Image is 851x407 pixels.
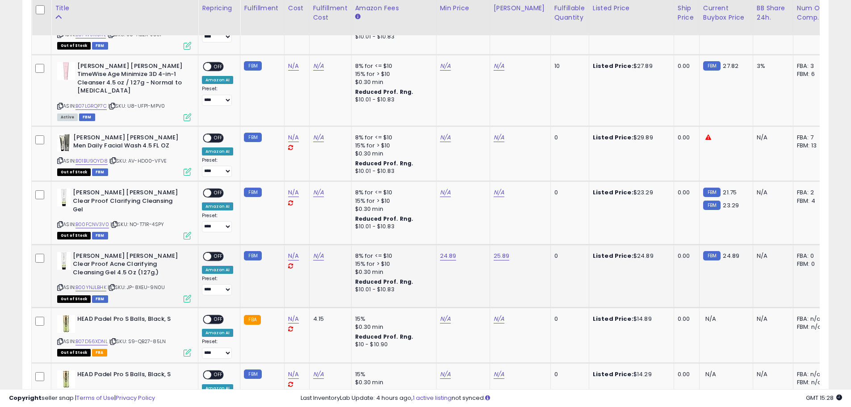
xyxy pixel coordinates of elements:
div: $10.01 - $10.83 [355,286,429,294]
small: FBM [244,369,261,379]
div: 8% for <= $10 [355,252,429,260]
a: B07D56XDNL [75,338,108,345]
span: | SKU: AV-HD00-VFVE [109,157,167,164]
span: N/A [705,315,716,323]
div: ASIN: [57,134,191,175]
b: HEAD Padel Pro S Balls, Black, S [77,370,186,381]
a: N/A [494,62,504,71]
div: 8% for <= $10 [355,62,429,70]
span: 2025-08-12 15:28 GMT [806,394,842,402]
div: FBA: n/a [797,370,826,378]
img: 31EJeRnqLUL._SL40_.jpg [57,315,75,333]
div: 0.00 [678,134,692,142]
div: 15% for > $10 [355,260,429,268]
a: N/A [288,188,299,197]
a: N/A [288,370,299,379]
a: N/A [494,315,504,323]
div: Amazon Fees [355,4,432,13]
small: FBM [703,251,721,260]
div: ASIN: [57,62,191,120]
div: ASIN: [57,252,191,302]
b: Reduced Prof. Rng. [355,333,414,340]
span: FBM [92,168,108,176]
a: 25.89 [494,252,510,260]
div: Amazon AI [202,266,233,274]
div: Current Buybox Price [703,4,749,22]
span: OFF [211,371,226,378]
div: $29.89 [593,134,667,142]
div: 0.00 [678,370,692,378]
small: FBM [703,188,721,197]
div: FBM: 13 [797,142,826,150]
div: BB Share 24h. [757,4,789,22]
small: FBM [244,251,261,260]
a: B07LGRQP7C [75,102,107,110]
small: FBM [244,188,261,197]
span: All listings that are currently out of stock and unavailable for purchase on Amazon [57,349,91,357]
span: FBM [92,42,108,50]
span: FBM [92,232,108,239]
span: All listings currently available for purchase on Amazon [57,113,78,121]
div: 15% for > $10 [355,142,429,150]
a: B01BU9OYD8 [75,157,108,165]
a: N/A [313,62,324,71]
div: FBA: n/a [797,315,826,323]
div: $27.89 [593,62,667,70]
div: Preset: [202,276,233,296]
span: 23.29 [723,201,739,210]
a: N/A [494,370,504,379]
a: B00YNJLBHK [75,284,106,291]
span: | SKU: JP-8XEU-9N0U [108,284,165,291]
div: Preset: [202,339,233,359]
div: Amazon AI [202,202,233,210]
b: Reduced Prof. Rng. [355,159,414,167]
span: 27.82 [723,62,738,70]
span: 24.89 [723,252,739,260]
div: N/A [757,134,786,142]
div: 8% for <= $10 [355,134,429,142]
b: [PERSON_NAME] [PERSON_NAME] Clear Proof Clarifying Cleansing Gel [73,189,181,216]
a: N/A [440,133,451,142]
div: $10.01 - $10.83 [355,33,429,41]
div: 4.15 [313,315,344,323]
div: FBM: n/a [797,323,826,331]
a: B00FCNV3V0 [75,221,109,228]
div: $14.29 [593,370,667,378]
div: 0 [554,315,582,323]
div: $10.01 - $10.83 [355,223,429,231]
div: Preset: [202,86,233,106]
b: Listed Price: [593,315,633,323]
div: FBM: n/a [797,378,826,386]
b: Listed Price: [593,188,633,197]
a: N/A [288,133,299,142]
span: OFF [211,134,226,142]
div: FBA: 7 [797,134,826,142]
div: 10 [554,62,582,70]
div: FBM: 0 [797,260,826,268]
a: N/A [440,370,451,379]
div: Preset: [202,157,233,177]
div: 15% [355,370,429,378]
img: 31wLx6UOobL._SL40_.jpg [57,62,75,80]
a: N/A [313,252,324,260]
b: Listed Price: [593,370,633,378]
a: N/A [313,188,324,197]
img: 31EJeRnqLUL._SL40_.jpg [57,370,75,388]
small: FBM [703,61,721,71]
div: $0.30 min [355,150,429,158]
div: $0.30 min [355,205,429,213]
div: FBA: 2 [797,189,826,197]
span: All listings that are currently out of stock and unavailable for purchase on Amazon [57,232,91,239]
div: $0.30 min [355,378,429,386]
a: N/A [440,62,451,71]
div: FBM: 6 [797,70,826,78]
div: 0 [554,189,582,197]
small: Amazon Fees. [355,13,361,21]
span: OFF [211,252,226,260]
a: N/A [313,133,324,142]
span: OFF [211,63,226,70]
a: N/A [288,315,299,323]
div: 15% for > $10 [355,197,429,205]
div: Last InventoryLab Update: 4 hours ago, not synced. [301,394,842,403]
div: $10.01 - $10.83 [355,96,429,104]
